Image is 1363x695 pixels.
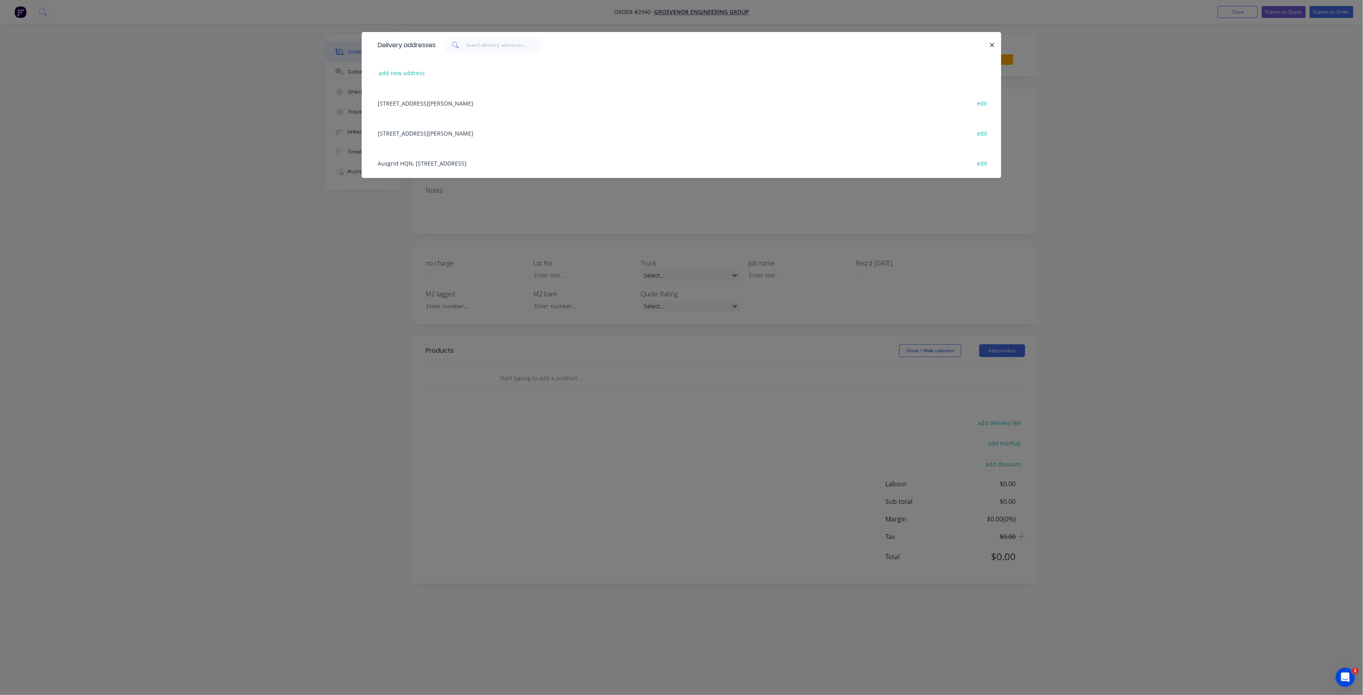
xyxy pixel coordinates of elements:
[374,88,989,118] div: [STREET_ADDRESS][PERSON_NAME]
[374,148,989,178] div: Ausgrid HQN, [STREET_ADDRESS]
[466,37,544,53] input: Search delivery addresses...
[973,158,992,168] button: edit
[973,128,992,138] button: edit
[1352,668,1359,674] span: 1
[374,32,436,58] div: Delivery addresses
[1336,668,1355,687] iframe: Intercom live chat
[374,118,989,148] div: [STREET_ADDRESS][PERSON_NAME]
[375,68,429,78] button: add new address
[973,98,992,108] button: edit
